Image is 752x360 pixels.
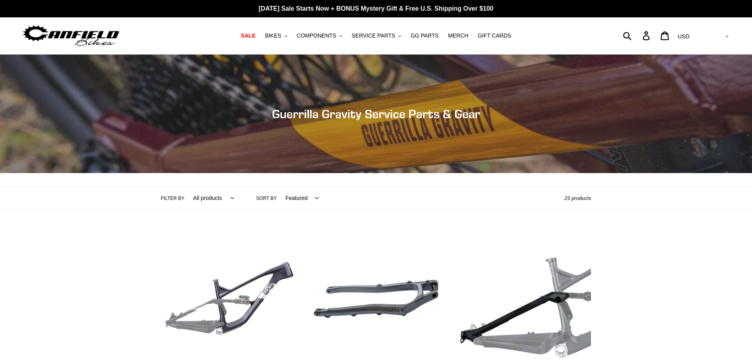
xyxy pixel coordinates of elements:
[627,27,647,44] input: Search
[348,30,405,41] button: SERVICE PARTS
[478,32,511,39] span: GIFT CARDS
[407,30,443,41] a: GG PARTS
[448,32,468,39] span: MERCH
[272,107,480,121] span: Guerrilla Gravity Service Parts & Gear
[265,32,281,39] span: BIKES
[411,32,439,39] span: GG PARTS
[241,32,255,39] span: SALE
[297,32,336,39] span: COMPONENTS
[444,30,472,41] a: MERCH
[22,23,120,48] img: Canfield Bikes
[352,32,395,39] span: SERVICE PARTS
[564,195,591,201] span: 23 products
[256,195,277,202] label: Sort by
[161,195,185,202] label: Filter by
[474,30,515,41] a: GIFT CARDS
[237,30,259,41] a: SALE
[293,30,346,41] button: COMPONENTS
[261,30,291,41] button: BIKES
